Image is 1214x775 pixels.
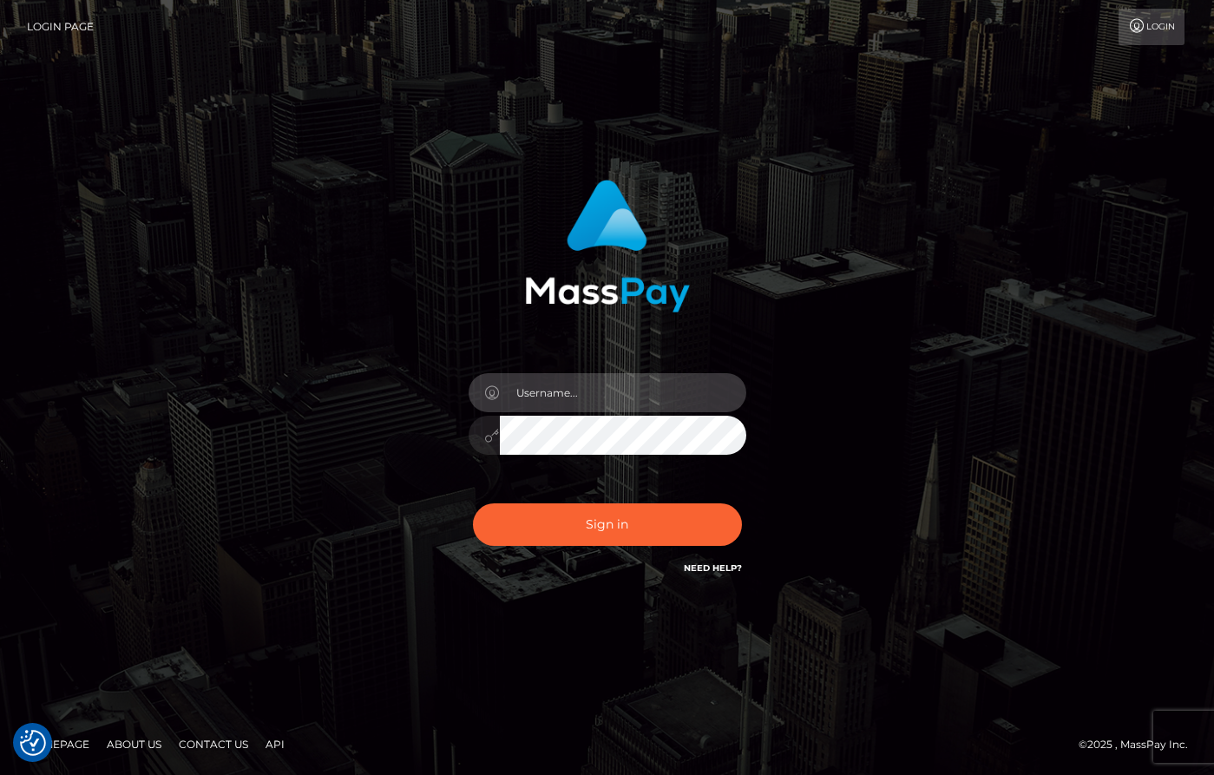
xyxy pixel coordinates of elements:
div: © 2025 , MassPay Inc. [1079,735,1201,754]
input: Username... [500,373,746,412]
a: Login Page [27,9,94,45]
a: About Us [100,731,168,758]
a: Need Help? [684,562,742,574]
a: API [259,731,292,758]
a: Homepage [19,731,96,758]
button: Consent Preferences [20,730,46,756]
button: Sign in [473,503,742,546]
a: Contact Us [172,731,255,758]
a: Login [1119,9,1184,45]
img: MassPay Login [525,180,690,312]
img: Revisit consent button [20,730,46,756]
